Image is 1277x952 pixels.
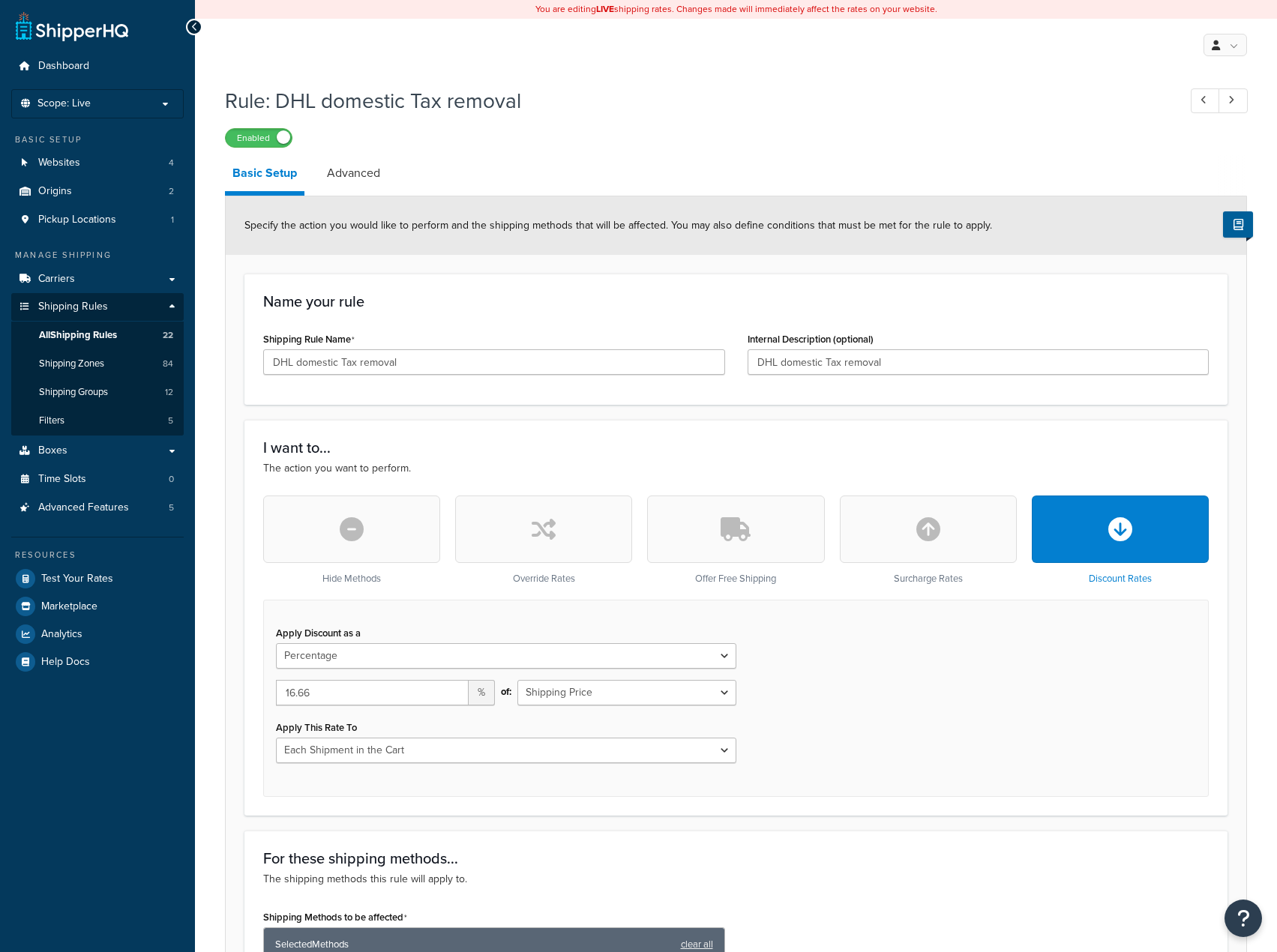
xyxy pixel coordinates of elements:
[276,722,357,733] label: Apply This Rate To
[11,52,184,80] a: Dashboard
[38,473,86,486] span: Time Slots
[263,439,1209,456] h3: I want to...
[11,206,184,234] li: Pickup Locations
[11,293,184,321] a: Shipping Rules
[11,178,184,205] a: Origins2
[11,648,184,675] a: Help Docs
[748,334,874,345] label: Internal Description (optional)
[41,600,97,613] span: Marketplace
[11,293,184,436] li: Shipping Rules
[11,149,184,177] a: Websites4
[1191,88,1220,113] a: Previous Record
[11,149,184,177] li: Websites
[596,2,614,16] b: LIVE
[455,495,632,585] div: Override Rates
[263,495,440,585] div: Hide Methods
[11,133,184,146] div: Basic Setup
[263,912,407,924] label: Shipping Methods to be affected
[38,60,89,73] span: Dashboard
[11,466,184,493] li: Time Slots
[244,217,992,233] span: Specify the action you would like to perform and the shipping methods that will be affected. You ...
[1219,88,1248,113] a: Next Record
[41,656,90,669] span: Help Docs
[163,358,173,370] span: 84
[37,97,91,110] span: Scope: Live
[11,265,184,293] a: Carriers
[11,379,184,406] a: Shipping Groups12
[163,329,173,342] span: 22
[225,86,1163,115] h1: Rule: DHL domestic Tax removal
[263,460,1209,477] p: The action you want to perform.
[11,466,184,493] a: Time Slots0
[263,871,1209,888] p: The shipping methods this rule will apply to.
[11,494,184,522] a: Advanced Features5
[38,157,80,169] span: Websites
[11,407,184,435] li: Filters
[169,501,174,514] span: 5
[169,185,174,198] span: 2
[226,129,292,147] label: Enabled
[171,214,174,226] span: 1
[469,680,495,705] span: %
[11,206,184,234] a: Pickup Locations1
[319,155,388,191] a: Advanced
[11,350,184,378] a: Shipping Zones84
[39,329,117,342] span: All Shipping Rules
[263,293,1209,310] h3: Name your rule
[647,495,824,585] div: Offer Free Shipping
[11,178,184,205] li: Origins
[39,386,108,399] span: Shipping Groups
[11,407,184,435] a: Filters5
[38,445,67,457] span: Boxes
[169,157,174,169] span: 4
[1225,900,1262,937] button: Open Resource Center
[38,301,108,313] span: Shipping Rules
[38,501,129,514] span: Advanced Features
[11,322,184,349] a: AllShipping Rules22
[39,415,64,427] span: Filters
[11,350,184,378] li: Shipping Zones
[38,273,75,286] span: Carriers
[11,437,184,465] a: Boxes
[501,681,511,702] span: of:
[39,358,104,370] span: Shipping Zones
[11,621,184,648] a: Analytics
[11,593,184,620] a: Marketplace
[276,627,361,639] label: Apply Discount as a
[11,249,184,262] div: Manage Shipping
[11,549,184,561] div: Resources
[840,495,1017,585] div: Surcharge Rates
[1032,495,1209,585] div: Discount Rates
[38,185,72,198] span: Origins
[11,379,184,406] li: Shipping Groups
[165,386,173,399] span: 12
[225,155,304,196] a: Basic Setup
[169,473,174,486] span: 0
[11,494,184,522] li: Advanced Features
[41,628,82,641] span: Analytics
[263,850,1209,867] h3: For these shipping methods...
[38,214,116,226] span: Pickup Locations
[1223,211,1253,238] button: Show Help Docs
[168,415,173,427] span: 5
[263,334,355,346] label: Shipping Rule Name
[41,573,113,585] span: Test Your Rates
[11,565,184,592] a: Test Your Rates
